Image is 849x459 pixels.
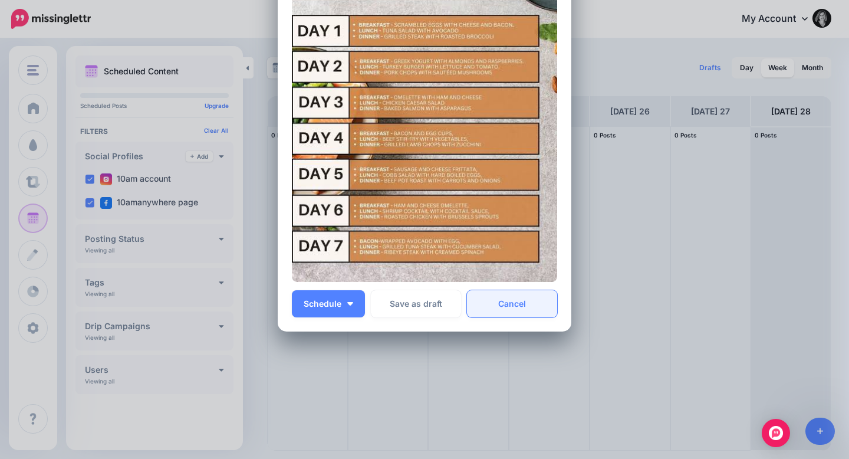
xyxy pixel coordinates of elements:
[292,290,365,317] button: Schedule
[762,419,790,447] div: Open Intercom Messenger
[347,302,353,306] img: arrow-down-white.png
[371,290,461,317] button: Save as draft
[467,290,557,317] a: Cancel
[304,300,341,308] span: Schedule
